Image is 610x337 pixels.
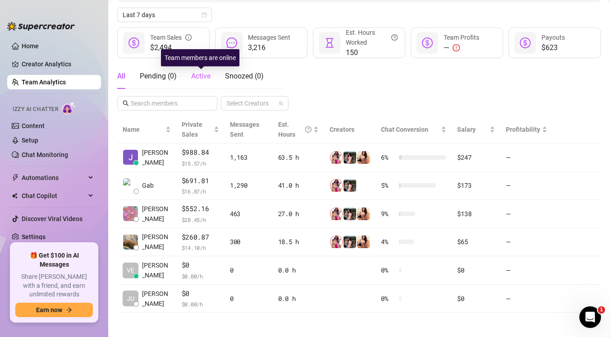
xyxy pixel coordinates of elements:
span: Payouts [541,34,565,41]
div: 0.0 h [278,294,319,304]
a: Setup [22,137,38,144]
span: $623 [541,42,565,53]
span: hourglass [324,37,335,48]
span: $ 20.45 /h [182,215,219,224]
img: Mary Jane [123,206,138,221]
span: [PERSON_NAME] [142,204,171,224]
span: Profitability [506,126,540,133]
span: [PERSON_NAME] [142,289,171,309]
div: 0 [230,294,267,304]
img: Premium [344,208,356,220]
img: 𝘾𝙧𝙚𝙖𝙢𝙮 [330,208,343,220]
div: 27.0 h [278,209,319,219]
th: Creators [324,116,376,143]
div: 300 [230,237,267,247]
span: $260.87 [182,232,219,243]
iframe: Intercom live chat [579,306,601,328]
div: 1,290 [230,180,267,190]
span: VE [127,265,134,275]
span: 9 % [381,209,395,219]
img: JustineFitness [357,208,370,220]
span: Name [123,125,164,134]
button: Earn nowarrow-right [15,303,93,317]
span: calendar [202,12,207,18]
a: Team Analytics [22,78,66,86]
span: arrow-right [66,307,72,313]
span: $0 [182,288,219,299]
input: Search members [131,98,205,108]
span: dollar-circle [422,37,433,48]
div: 63.5 h [278,152,319,162]
span: Gab [142,180,154,190]
span: Izzy AI Chatter [13,105,58,114]
td: — [500,228,553,257]
span: $691.81 [182,175,219,186]
a: Chat Monitoring [22,151,68,158]
div: $138 [457,209,495,219]
img: 𝘾𝙧𝙚𝙖𝙢𝙮 [330,179,343,192]
span: 3,216 [248,42,290,53]
span: 0 % [381,265,395,275]
span: $988.84 [182,147,219,158]
td: — [500,143,553,172]
td: — [500,285,553,313]
span: 150 [346,47,398,58]
span: Automations [22,171,86,185]
img: Premium [344,235,356,248]
span: thunderbolt [12,174,19,181]
div: Team members are online [161,49,239,66]
span: Snoozed ( 0 ) [225,72,264,80]
span: 5 % [381,180,395,190]
img: 𝘾𝙧𝙚𝙖𝙢𝙮 [330,151,343,164]
th: Name [117,116,176,143]
span: Active [191,72,211,80]
a: Home [22,42,39,50]
div: $247 [457,152,495,162]
span: Earn now [36,306,62,314]
span: question-circle [305,120,312,139]
div: $173 [457,180,495,190]
span: Share [PERSON_NAME] with a friend, and earn unlimited rewards [15,272,93,299]
div: Est. Hours Worked [346,28,398,47]
td: — [500,256,553,285]
span: info-circle [185,32,192,42]
span: dollar-circle [520,37,531,48]
span: $2,494 [150,42,192,53]
img: Gab [123,178,138,193]
a: Discover Viral Videos [22,215,83,222]
img: logo-BBDzfeDw.svg [7,22,75,31]
div: — [444,42,479,53]
a: Content [22,122,45,129]
span: team [278,101,284,106]
span: JU [127,294,134,304]
img: 𝘾𝙧𝙚𝙖𝙢𝙮 [330,235,343,248]
span: question-circle [391,28,398,47]
div: Team Sales [150,32,192,42]
a: Settings [22,233,46,240]
div: All [117,71,125,82]
img: Premium [344,151,356,164]
img: Gwen [123,235,138,249]
span: Private Sales [182,121,202,138]
div: 1,163 [230,152,267,162]
span: [PERSON_NAME] [142,232,171,252]
span: $ 0.00 /h [182,300,219,309]
span: $ 16.87 /h [182,187,219,196]
img: AI Chatter [62,102,76,115]
span: $0 [182,260,219,271]
div: 463 [230,209,267,219]
div: $0 [457,265,495,275]
a: Creator Analytics [22,57,94,71]
span: 6 % [381,152,395,162]
img: JustineFitness [357,151,370,164]
span: $552.16 [182,203,219,214]
span: Chat Conversion [381,126,428,133]
span: message [226,37,237,48]
span: dollar-circle [128,37,139,48]
img: Jane [123,150,138,165]
div: Pending ( 0 ) [140,71,177,82]
span: 0 % [381,294,395,304]
span: [PERSON_NAME] [142,260,171,280]
span: Team Profits [444,34,479,41]
span: 1 [598,306,605,314]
